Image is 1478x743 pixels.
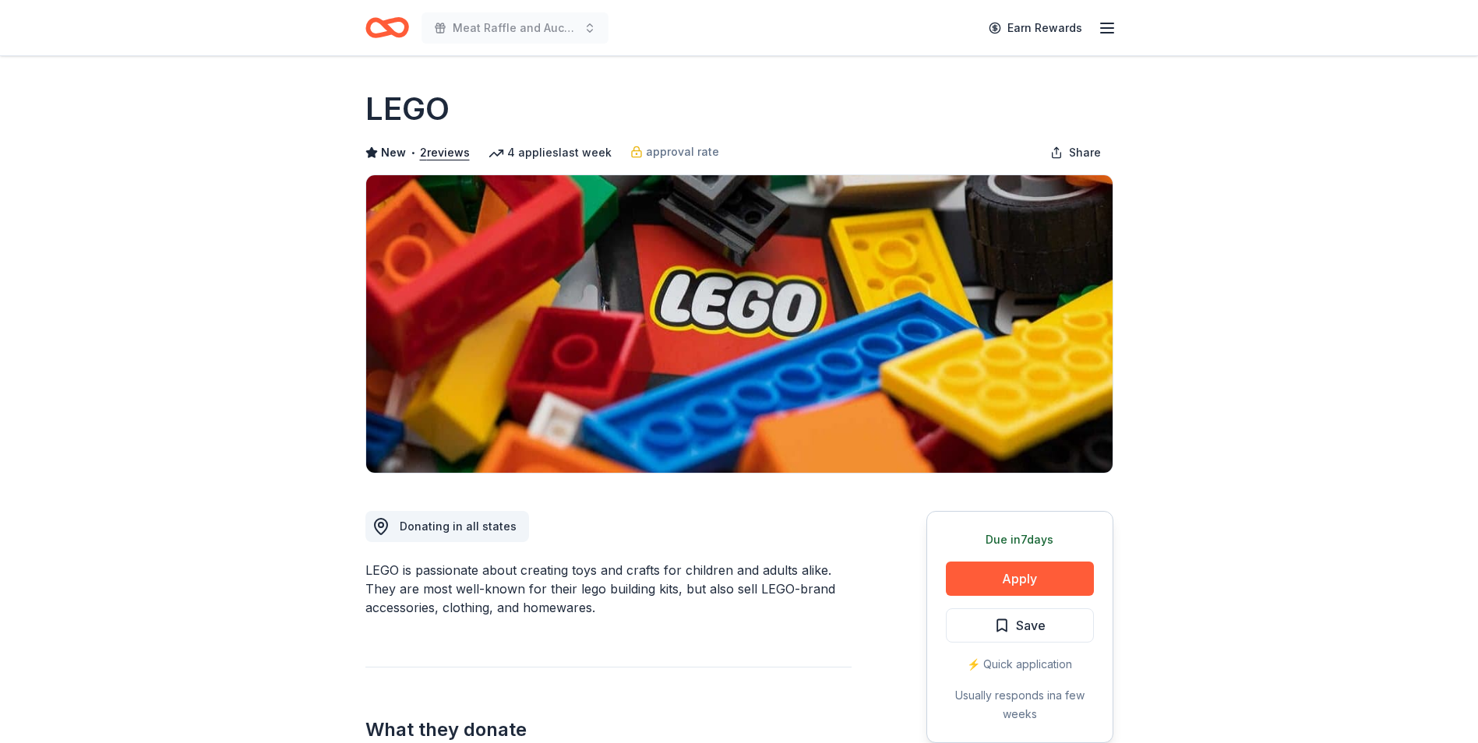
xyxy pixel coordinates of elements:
button: Save [946,608,1094,643]
span: Save [1016,615,1046,636]
span: New [381,143,406,162]
div: LEGO is passionate about creating toys and crafts for children and adults alike. They are most we... [365,561,852,617]
a: approval rate [630,143,719,161]
div: ⚡️ Quick application [946,655,1094,674]
span: Meat Raffle and Auction [453,19,577,37]
h1: LEGO [365,87,450,131]
div: Usually responds in a few weeks [946,686,1094,724]
button: Apply [946,562,1094,596]
button: Share [1038,137,1113,168]
span: Share [1069,143,1101,162]
a: Earn Rewards [979,14,1092,42]
div: 4 applies last week [489,143,612,162]
a: Home [365,9,409,46]
h2: What they donate [365,717,852,742]
span: approval rate [646,143,719,161]
div: Due in 7 days [946,530,1094,549]
button: Meat Raffle and Auction [422,12,608,44]
button: 2reviews [420,143,470,162]
span: Donating in all states [400,519,517,533]
img: Image for LEGO [366,175,1113,473]
span: • [410,146,415,159]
